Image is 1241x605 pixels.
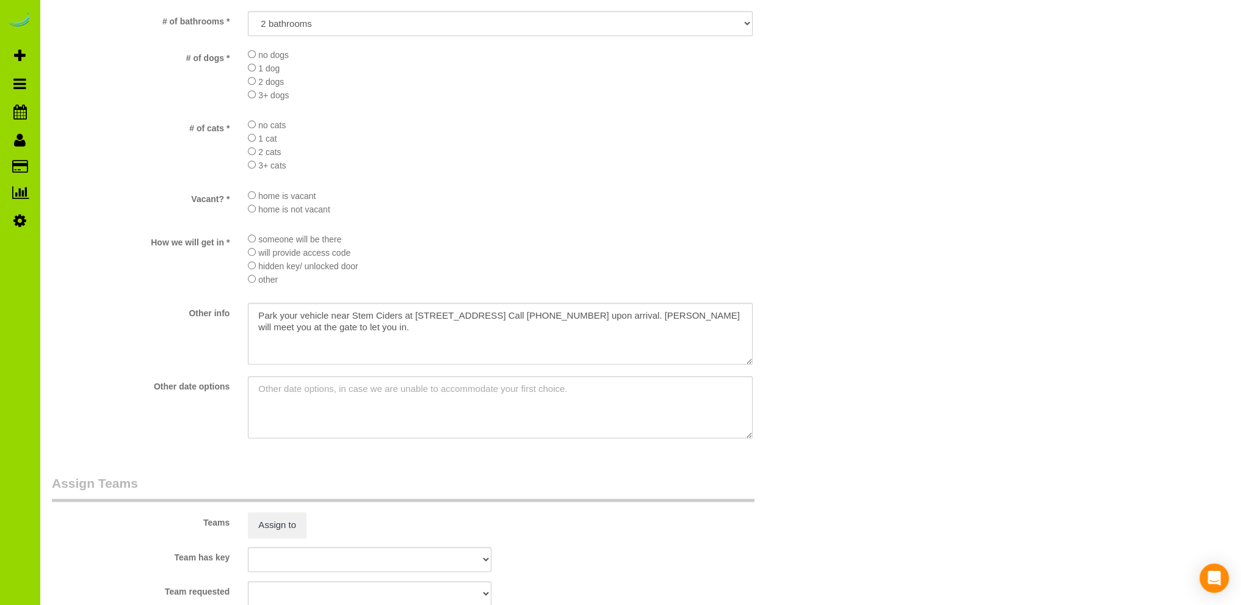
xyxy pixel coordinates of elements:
[1199,563,1229,593] div: Open Intercom Messenger
[43,48,239,64] label: # of dogs *
[258,134,277,143] span: 1 cat
[43,232,239,248] label: How we will get in *
[43,512,239,529] label: Teams
[258,50,289,60] span: no dogs
[258,234,341,244] span: someone will be there
[258,63,280,73] span: 1 dog
[43,547,239,563] label: Team has key
[248,512,306,538] button: Assign to
[258,161,286,170] span: 3+ cats
[258,90,289,100] span: 3+ dogs
[258,77,284,87] span: 2 dogs
[7,12,32,29] img: Automaid Logo
[43,189,239,205] label: Vacant? *
[258,147,281,157] span: 2 cats
[43,581,239,598] label: Team requested
[258,261,358,271] span: hidden key/ unlocked door
[43,303,239,319] label: Other info
[43,118,239,134] label: # of cats *
[258,191,316,201] span: home is vacant
[258,205,330,214] span: home is not vacant
[258,248,350,258] span: will provide access code
[258,275,278,284] span: other
[43,11,239,27] label: # of bathrooms *
[43,376,239,393] label: Other date options
[258,120,286,130] span: no cats
[52,474,754,502] legend: Assign Teams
